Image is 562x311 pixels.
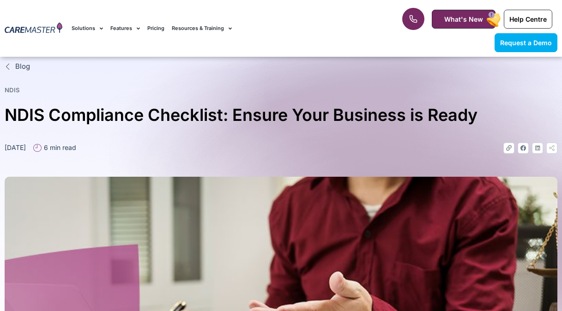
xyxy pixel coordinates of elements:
[5,86,20,94] a: NDIS
[13,61,30,72] span: Blog
[72,13,103,44] a: Solutions
[5,102,557,129] h1: NDIS Compliance Checklist: Ensure Your Business is Ready
[444,15,483,23] span: What's New
[172,13,232,44] a: Resources & Training
[504,10,552,29] a: Help Centre
[5,61,557,72] a: Blog
[42,143,76,152] span: 6 min read
[72,13,358,44] nav: Menu
[110,13,140,44] a: Features
[500,39,552,47] span: Request a Demo
[495,33,557,52] a: Request a Demo
[147,13,164,44] a: Pricing
[432,10,496,29] a: What's New
[5,144,26,151] time: [DATE]
[509,15,547,23] span: Help Centre
[5,22,62,35] img: CareMaster Logo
